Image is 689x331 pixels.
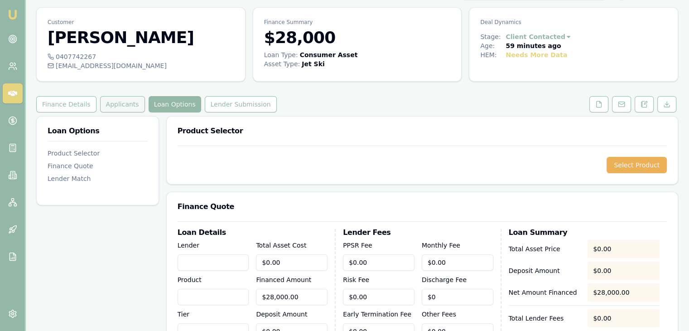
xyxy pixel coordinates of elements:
[178,276,202,283] label: Product
[178,242,199,249] label: Lender
[422,289,493,305] input: $
[422,242,460,249] label: Monthly Fee
[300,50,358,59] div: Consumer Asset
[264,29,451,47] h3: $28,000
[203,96,279,112] a: Lender Submission
[98,96,147,112] a: Applicants
[480,50,506,59] div: HEM:
[509,229,660,236] h3: Loan Summary
[509,244,581,253] p: Total Asset Price
[256,254,328,271] input: $
[480,41,506,50] div: Age:
[506,41,561,50] div: 59 minutes ago
[48,61,234,70] div: [EMAIL_ADDRESS][DOMAIN_NAME]
[422,276,467,283] label: Discharge Fee
[506,50,567,59] div: Needs More Data
[48,19,234,26] p: Customer
[343,229,493,236] h3: Lender Fees
[256,242,306,249] label: Total Asset Cost
[256,276,311,283] label: Financed Amount
[178,311,189,318] label: Tier
[264,19,451,26] p: Finance Summary
[256,289,328,305] input: $
[48,127,148,135] h3: Loan Options
[506,32,571,41] button: Client Contacted
[588,309,660,327] div: $0.00
[48,29,234,47] h3: [PERSON_NAME]
[509,314,581,323] p: Total Lender Fees
[509,266,581,275] p: Deposit Amount
[36,96,96,112] button: Finance Details
[48,161,148,170] div: Finance Quote
[147,96,203,112] a: Loan Options
[422,311,456,318] label: Other Fees
[343,311,411,318] label: Early Termination Fee
[264,59,300,68] div: Asset Type :
[343,254,414,271] input: $
[205,96,277,112] button: Lender Submission
[343,289,414,305] input: $
[607,157,667,173] button: Select Product
[48,174,148,183] div: Lender Match
[178,127,667,135] h3: Product Selector
[343,276,369,283] label: Risk Fee
[48,52,234,61] div: 0407742267
[480,19,667,26] p: Deal Dynamics
[480,32,506,41] div: Stage:
[588,262,660,280] div: $0.00
[343,242,372,249] label: PPSR Fee
[422,254,493,271] input: $
[509,288,581,297] p: Net Amount Financed
[264,50,298,59] div: Loan Type:
[302,59,324,68] div: Jet Ski
[7,9,18,20] img: emu-icon-u.png
[588,283,660,302] div: $28,000.00
[100,96,145,112] button: Applicants
[149,96,201,112] button: Loan Options
[178,203,667,210] h3: Finance Quote
[48,149,148,158] div: Product Selector
[588,240,660,258] div: $0.00
[36,96,98,112] a: Finance Details
[178,229,328,236] h3: Loan Details
[256,311,307,318] label: Deposit Amount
